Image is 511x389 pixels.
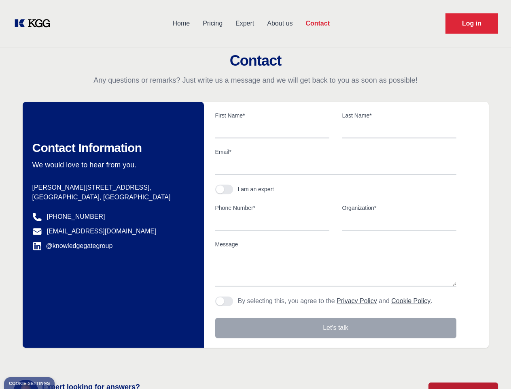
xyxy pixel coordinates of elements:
a: Request Demo [445,13,498,34]
a: @knowledgegategroup [32,241,113,251]
p: [PERSON_NAME][STREET_ADDRESS], [32,183,191,192]
iframe: Chat Widget [471,350,511,389]
a: [PHONE_NUMBER] [47,212,105,222]
a: Contact [299,13,336,34]
h2: Contact [10,53,501,69]
label: First Name* [215,111,329,120]
div: I am an expert [238,185,274,193]
a: Cookie Policy [391,297,430,304]
div: Cookie settings [9,381,50,386]
h2: Contact Information [32,141,191,155]
p: [GEOGRAPHIC_DATA], [GEOGRAPHIC_DATA] [32,192,191,202]
label: Message [215,240,456,248]
a: Privacy Policy [337,297,377,304]
p: By selecting this, you agree to the and . [238,296,433,306]
a: Expert [229,13,261,34]
label: Organization* [342,204,456,212]
a: KOL Knowledge Platform: Talk to Key External Experts (KEE) [13,17,57,30]
p: We would love to hear from you. [32,160,191,170]
label: Last Name* [342,111,456,120]
a: Pricing [196,13,229,34]
a: [EMAIL_ADDRESS][DOMAIN_NAME] [47,227,157,236]
a: Home [166,13,196,34]
label: Email* [215,148,456,156]
p: Any questions or remarks? Just write us a message and we will get back to you as soon as possible! [10,75,501,85]
button: Let's talk [215,318,456,338]
a: About us [261,13,299,34]
label: Phone Number* [215,204,329,212]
